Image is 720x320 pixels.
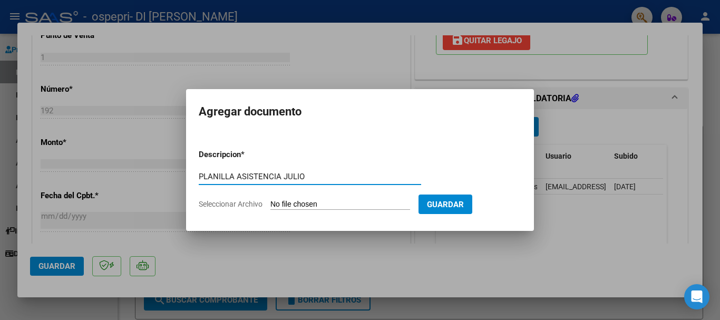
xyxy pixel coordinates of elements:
[419,195,472,214] button: Guardar
[684,284,709,309] div: Open Intercom Messenger
[199,102,521,122] h2: Agregar documento
[199,200,262,208] span: Seleccionar Archivo
[427,200,464,209] span: Guardar
[199,149,296,161] p: Descripcion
